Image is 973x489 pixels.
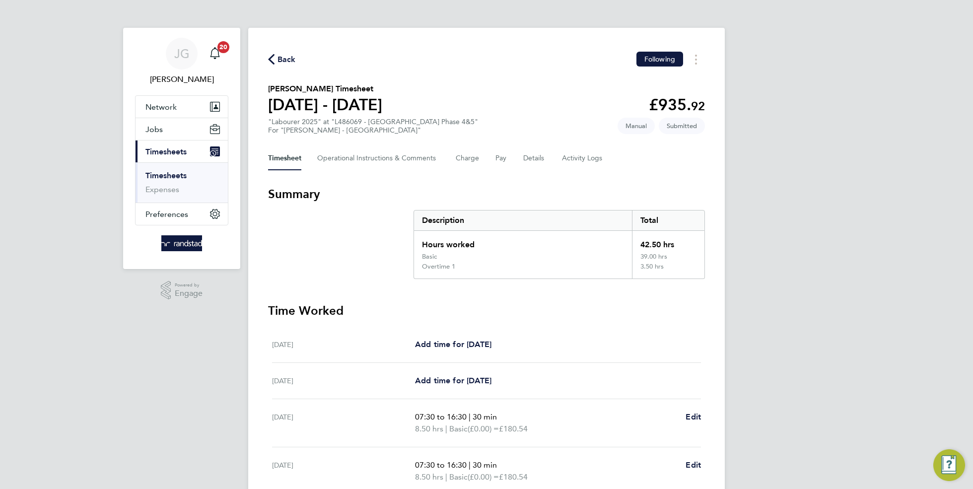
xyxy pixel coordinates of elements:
[468,424,499,433] span: (£0.00) =
[686,460,701,470] span: Edit
[268,146,301,170] button: Timesheet
[618,118,655,134] span: This timesheet was manually created.
[414,210,705,279] div: Summary
[145,125,163,134] span: Jobs
[473,460,497,470] span: 30 min
[659,118,705,134] span: This timesheet is Submitted.
[136,118,228,140] button: Jobs
[499,424,528,433] span: £180.54
[422,263,455,271] div: Overtime 1
[414,210,632,230] div: Description
[422,253,437,261] div: Basic
[414,231,632,253] div: Hours worked
[468,472,499,482] span: (£0.00) =
[644,55,675,64] span: Following
[469,460,471,470] span: |
[268,95,382,115] h1: [DATE] - [DATE]
[415,472,443,482] span: 8.50 hrs
[523,146,546,170] button: Details
[449,471,468,483] span: Basic
[145,102,177,112] span: Network
[145,210,188,219] span: Preferences
[268,126,478,135] div: For "[PERSON_NAME] - [GEOGRAPHIC_DATA]"
[473,412,497,421] span: 30 min
[415,375,491,387] a: Add time for [DATE]
[317,146,440,170] button: Operational Instructions & Comments
[933,449,965,481] button: Engage Resource Center
[691,99,705,113] span: 92
[632,263,704,279] div: 3.50 hrs
[136,140,228,162] button: Timesheets
[562,146,604,170] button: Activity Logs
[135,235,228,251] a: Go to home page
[415,339,491,350] a: Add time for [DATE]
[145,171,187,180] a: Timesheets
[268,83,382,95] h2: [PERSON_NAME] Timesheet
[278,54,296,66] span: Back
[449,423,468,435] span: Basic
[268,118,478,135] div: "Labourer 2025" at "L486069 - [GEOGRAPHIC_DATA] Phase 4&5"
[632,231,704,253] div: 42.50 hrs
[649,95,705,114] app-decimal: £935.
[136,96,228,118] button: Network
[499,472,528,482] span: £180.54
[268,186,705,202] h3: Summary
[686,411,701,423] a: Edit
[175,281,203,289] span: Powered by
[272,375,415,387] div: [DATE]
[445,424,447,433] span: |
[415,412,467,421] span: 07:30 to 16:30
[135,38,228,85] a: JG[PERSON_NAME]
[415,340,491,349] span: Add time for [DATE]
[495,146,507,170] button: Pay
[636,52,683,67] button: Following
[632,210,704,230] div: Total
[161,235,203,251] img: randstad-logo-retina.png
[145,147,187,156] span: Timesheets
[205,38,225,70] a: 20
[272,411,415,435] div: [DATE]
[272,339,415,350] div: [DATE]
[135,73,228,85] span: James Garrard
[686,459,701,471] a: Edit
[161,281,203,300] a: Powered byEngage
[136,203,228,225] button: Preferences
[136,162,228,203] div: Timesheets
[445,472,447,482] span: |
[217,41,229,53] span: 20
[272,459,415,483] div: [DATE]
[268,303,705,319] h3: Time Worked
[268,53,296,66] button: Back
[469,412,471,421] span: |
[456,146,480,170] button: Charge
[175,289,203,298] span: Engage
[687,52,705,67] button: Timesheets Menu
[415,376,491,385] span: Add time for [DATE]
[415,460,467,470] span: 07:30 to 16:30
[686,412,701,421] span: Edit
[632,253,704,263] div: 39.00 hrs
[174,47,190,60] span: JG
[123,28,240,269] nav: Main navigation
[145,185,179,194] a: Expenses
[415,424,443,433] span: 8.50 hrs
